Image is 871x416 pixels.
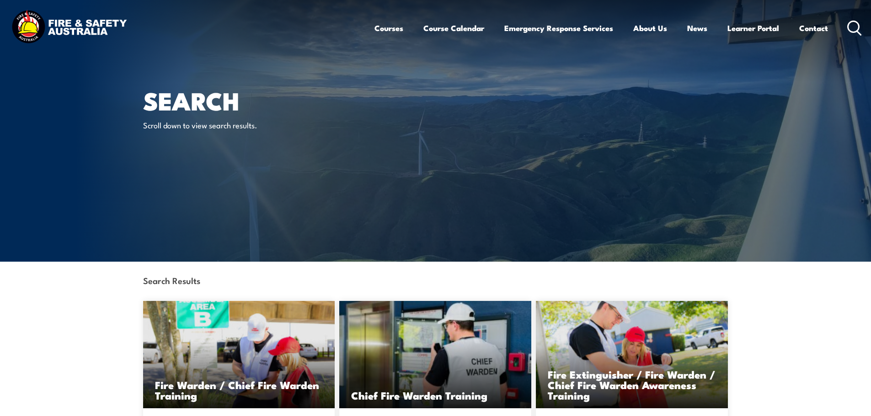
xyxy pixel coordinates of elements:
img: Chief Fire Warden Training [339,301,531,408]
a: Fire Warden / Chief Fire Warden Training [143,301,335,408]
h3: Fire Warden / Chief Fire Warden Training [155,379,323,400]
a: About Us [633,16,667,40]
a: Contact [799,16,828,40]
img: Fire Warden and Chief Fire Warden Training [143,301,335,408]
a: Courses [374,16,403,40]
a: Learner Portal [727,16,779,40]
h1: Search [143,90,369,111]
img: Fire Combo Awareness Day [536,301,728,408]
h3: Chief Fire Warden Training [351,390,519,400]
a: Course Calendar [423,16,484,40]
strong: Search Results [143,274,200,286]
h3: Fire Extinguisher / Fire Warden / Chief Fire Warden Awareness Training [548,369,716,400]
a: Emergency Response Services [504,16,613,40]
a: Fire Extinguisher / Fire Warden / Chief Fire Warden Awareness Training [536,301,728,408]
a: News [687,16,707,40]
p: Scroll down to view search results. [143,120,310,130]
